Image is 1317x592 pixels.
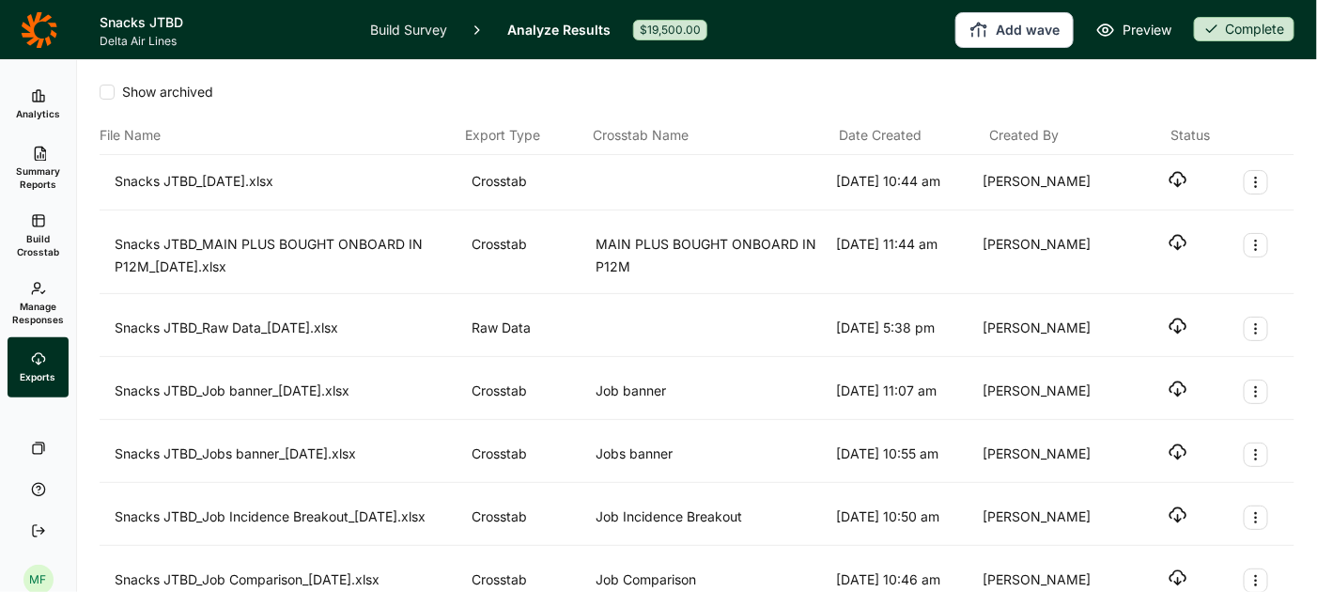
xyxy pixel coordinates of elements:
[1244,170,1268,195] button: Export Actions
[8,74,69,134] a: Analytics
[115,83,213,101] span: Show archived
[984,170,1123,195] div: [PERSON_NAME]
[1194,17,1294,43] button: Complete
[836,233,976,278] div: [DATE] 11:44 am
[1169,317,1187,335] button: Download file
[596,233,829,278] div: MAIN PLUS BOUGHT ONBOARD IN P12M
[1244,317,1268,341] button: Export Actions
[100,124,458,147] div: File Name
[100,11,348,34] h1: Snacks JTBD
[984,506,1123,530] div: [PERSON_NAME]
[115,317,464,341] div: Snacks JTBD_Raw Data_[DATE].xlsx
[115,233,464,278] div: Snacks JTBD_MAIN PLUS BOUGHT ONBOARD IN P12M_[DATE].xlsx
[8,337,69,397] a: Exports
[472,506,588,530] div: Crosstab
[8,134,69,202] a: Summary Reports
[839,124,983,147] div: Date Created
[100,34,348,49] span: Delta Air Lines
[596,380,829,404] div: Job banner
[984,380,1123,404] div: [PERSON_NAME]
[472,443,588,467] div: Crosstab
[836,380,976,404] div: [DATE] 11:07 am
[466,124,585,147] div: Export Type
[1169,443,1187,461] button: Download file
[472,170,588,195] div: Crosstab
[990,124,1134,147] div: Created By
[1169,380,1187,398] button: Download file
[984,233,1123,278] div: [PERSON_NAME]
[15,164,61,191] span: Summary Reports
[15,232,61,258] span: Build Crosstab
[8,270,69,337] a: Manage Responses
[596,443,829,467] div: Jobs banner
[115,506,464,530] div: Snacks JTBD_Job Incidence Breakout_[DATE].xlsx
[836,506,976,530] div: [DATE] 10:50 am
[984,443,1123,467] div: [PERSON_NAME]
[836,443,976,467] div: [DATE] 10:55 am
[836,317,976,341] div: [DATE] 5:38 pm
[984,317,1123,341] div: [PERSON_NAME]
[1169,170,1187,189] button: Download file
[1244,380,1268,404] button: Export Actions
[1169,506,1187,524] button: Download file
[12,300,64,326] span: Manage Responses
[8,202,69,270] a: Build Crosstab
[633,20,707,40] div: $19,500.00
[596,506,829,530] div: Job Incidence Breakout
[115,170,464,195] div: Snacks JTBD_[DATE].xlsx
[16,107,60,120] span: Analytics
[1169,233,1187,252] button: Download file
[593,124,831,147] div: Crosstab Name
[1096,19,1171,41] a: Preview
[1170,124,1210,147] div: Status
[955,12,1074,48] button: Add wave
[1244,506,1268,530] button: Export Actions
[115,380,464,404] div: Snacks JTBD_Job banner_[DATE].xlsx
[1169,569,1187,587] button: Download file
[836,170,976,195] div: [DATE] 10:44 am
[115,443,464,467] div: Snacks JTBD_Jobs banner_[DATE].xlsx
[472,380,588,404] div: Crosstab
[1244,443,1268,467] button: Export Actions
[21,370,56,383] span: Exports
[472,317,588,341] div: Raw Data
[1194,17,1294,41] div: Complete
[1244,233,1268,257] button: Export Actions
[472,233,588,278] div: Crosstab
[1123,19,1171,41] span: Preview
